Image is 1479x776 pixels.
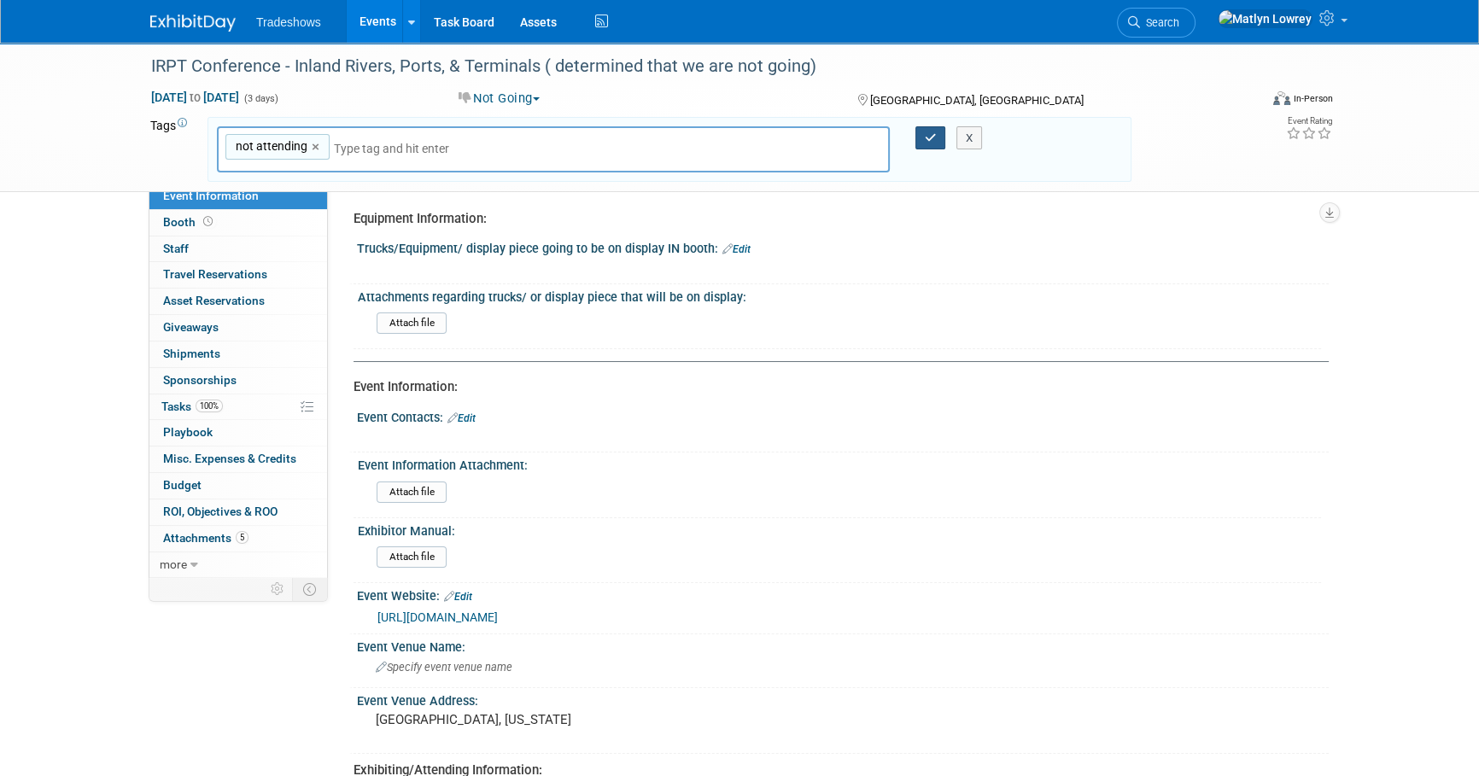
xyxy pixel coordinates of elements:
[149,262,327,288] a: Travel Reservations
[149,552,327,578] a: more
[354,378,1316,396] div: Event Information:
[149,394,327,420] a: Tasks100%
[1218,9,1312,28] img: Matlyn Lowrey
[263,578,293,600] td: Personalize Event Tab Strip
[444,591,472,603] a: Edit
[376,712,743,727] pre: [GEOGRAPHIC_DATA], [US_STATE]
[377,610,498,624] a: [URL][DOMAIN_NAME]
[453,90,547,108] button: Not Going
[1140,16,1179,29] span: Search
[149,446,327,472] a: Misc. Expenses & Credits
[956,126,983,150] button: X
[163,347,220,360] span: Shipments
[1286,117,1332,125] div: Event Rating
[149,315,327,341] a: Giveaways
[232,137,307,155] span: not attending
[187,90,203,104] span: to
[200,215,216,228] span: Booth not reserved yet
[357,405,1329,427] div: Event Contacts:
[149,526,327,551] a: Attachments5
[357,688,1329,709] div: Event Venue Address:
[163,425,213,439] span: Playbook
[869,94,1083,107] span: [GEOGRAPHIC_DATA], [GEOGRAPHIC_DATA]
[243,93,278,104] span: (3 days)
[149,499,327,525] a: ROI, Objectives & ROO
[334,140,573,157] input: Type tag and hit enter
[163,294,265,307] span: Asset Reservations
[163,215,216,229] span: Booth
[149,236,327,262] a: Staff
[1117,8,1195,38] a: Search
[376,661,512,674] span: Specify event venue name
[163,373,237,387] span: Sponsorships
[149,473,327,499] a: Budget
[163,189,259,202] span: Event Information
[1273,91,1290,105] img: Format-Inperson.png
[149,341,327,367] a: Shipments
[163,505,278,518] span: ROI, Objectives & ROO
[236,531,248,544] span: 5
[150,117,192,183] td: Tags
[149,210,327,236] a: Booth
[357,583,1329,605] div: Event Website:
[163,452,296,465] span: Misc. Expenses & Credits
[358,284,1321,306] div: Attachments regarding trucks/ or display piece that will be on display:
[722,243,751,255] a: Edit
[149,368,327,394] a: Sponsorships
[163,267,267,281] span: Travel Reservations
[447,412,476,424] a: Edit
[163,242,189,255] span: Staff
[293,578,328,600] td: Toggle Event Tabs
[196,400,223,412] span: 100%
[1157,89,1333,114] div: Event Format
[163,531,248,545] span: Attachments
[312,137,323,157] a: ×
[358,452,1321,474] div: Event Information Attachment:
[149,184,327,209] a: Event Information
[354,210,1316,228] div: Equipment Information:
[161,400,223,413] span: Tasks
[358,518,1321,540] div: Exhibitor Manual:
[163,320,219,334] span: Giveaways
[160,557,187,571] span: more
[149,289,327,314] a: Asset Reservations
[256,15,321,29] span: Tradeshows
[149,420,327,446] a: Playbook
[145,51,1232,82] div: IRPT Conference - Inland Rivers, Ports, & Terminals ( determined that we are not going)
[357,634,1329,656] div: Event Venue Name:
[150,15,236,32] img: ExhibitDay
[357,236,1329,258] div: Trucks/Equipment/ display piece going to be on display IN booth:
[163,478,202,492] span: Budget
[150,90,240,105] span: [DATE] [DATE]
[1293,92,1333,105] div: In-Person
